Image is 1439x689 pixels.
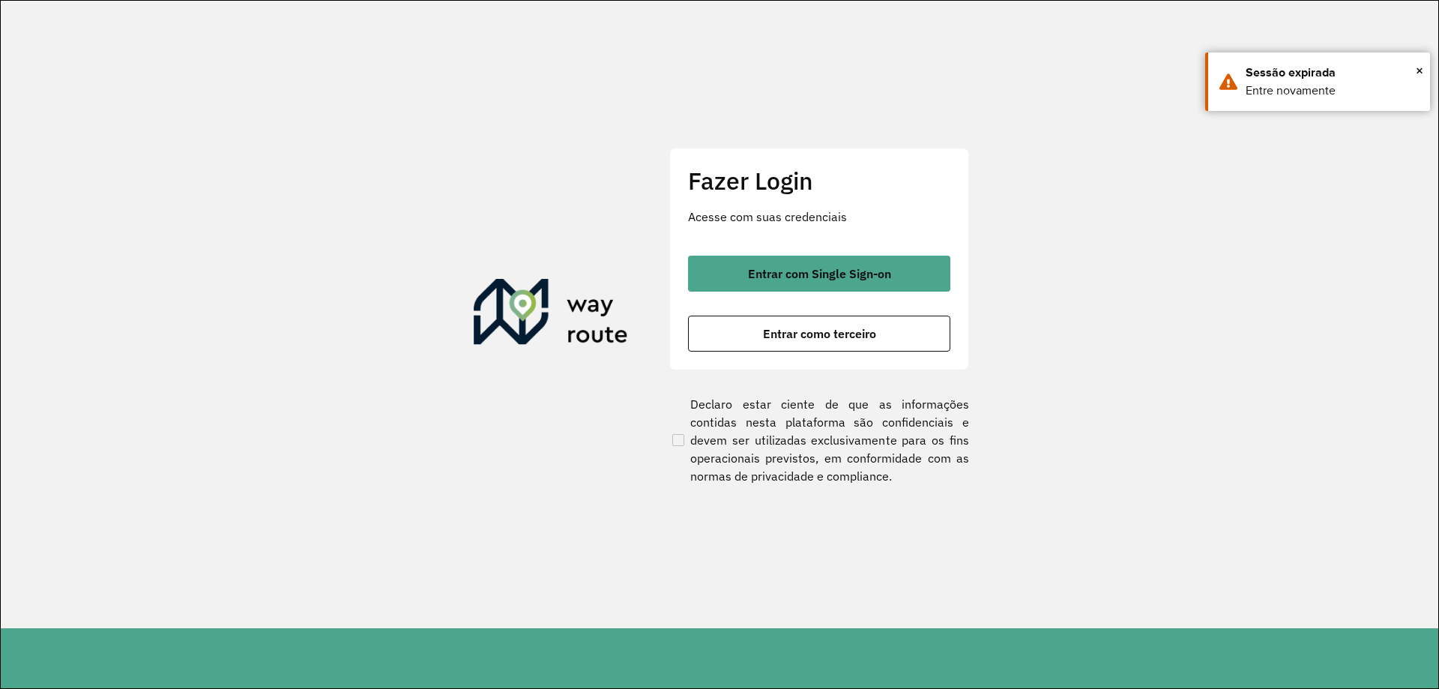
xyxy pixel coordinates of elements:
h2: Fazer Login [688,166,950,195]
button: Close [1416,59,1423,82]
span: × [1416,59,1423,82]
button: button [688,316,950,352]
p: Acesse com suas credenciais [688,208,950,226]
span: Entrar como terceiro [763,328,876,340]
span: Entrar com Single Sign-on [748,268,891,280]
label: Declaro estar ciente de que as informações contidas nesta plataforma são confidenciais e devem se... [669,395,969,485]
img: Roteirizador AmbevTech [474,279,628,351]
div: Sessão expirada [1246,64,1419,82]
button: button [688,256,950,292]
div: Entre novamente [1246,82,1419,100]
